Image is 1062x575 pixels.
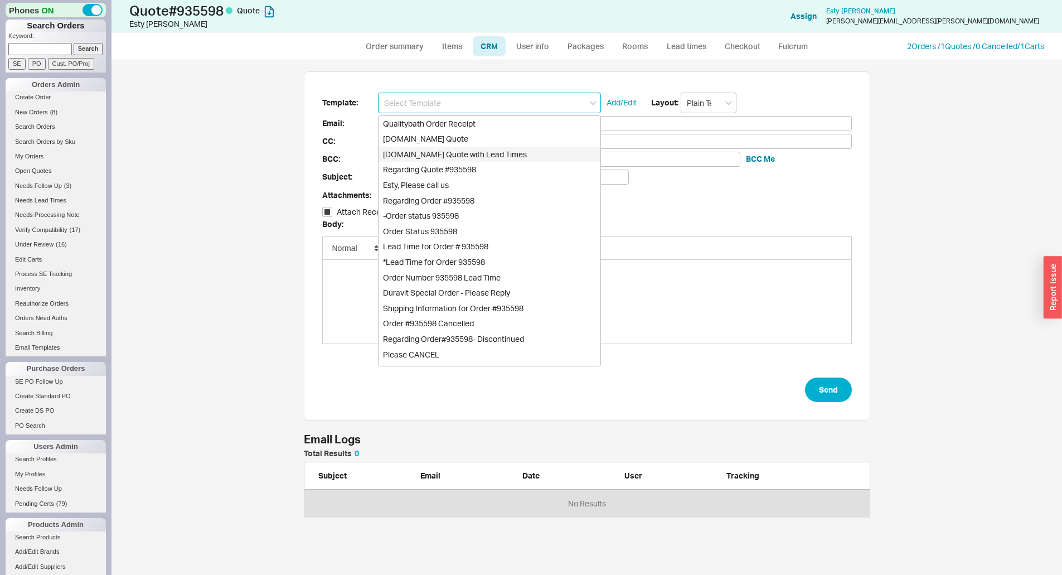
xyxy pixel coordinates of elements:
[6,405,106,417] a: Create DS PO
[322,170,378,184] span: Subject:
[590,101,597,105] svg: close menu
[473,36,506,56] a: CRM
[28,58,46,70] input: PO
[6,390,106,402] a: Create Standard PO
[358,36,432,56] a: Order summary
[614,36,656,56] a: Rooms
[56,500,67,507] span: ( 79 )
[15,226,67,233] span: Verify Compatibility
[6,362,106,375] div: Purchase Orders
[6,483,106,495] a: Needs Follow Up
[6,561,106,573] a: Add/Edit Suppliers
[50,109,57,115] span: ( 8 )
[6,91,106,103] a: Create Order
[379,239,600,254] div: Lead Time for Order # 935598
[6,151,106,162] a: My Orders
[56,241,67,248] span: ( 16 )
[74,43,103,55] input: Search
[237,6,260,15] span: Quote
[907,41,1017,51] a: 2Orders /1Quotes /0 Cancelled
[6,342,106,354] a: Email Templates
[6,283,106,294] a: Inventory
[379,224,600,239] div: Order Status 935598
[15,241,54,248] span: Under Review
[48,58,94,70] input: Cust. PO/Proj
[322,96,378,110] span: Template:
[6,224,106,236] a: Verify Compatibility(17)
[64,182,71,189] span: ( 3 )
[379,131,600,147] div: [DOMAIN_NAME] Quote
[322,189,378,202] span: Attachments:
[420,471,440,480] span: Email
[318,471,347,480] span: Subject
[15,500,54,507] span: Pending Certs
[607,97,637,108] a: Add/Edit
[379,301,600,316] div: Shipping Information for Order #935598
[322,117,378,131] span: Email:
[6,420,106,432] a: PO Search
[15,270,72,277] span: Process SE Tracking
[725,101,732,105] svg: open menu
[717,36,768,56] a: Checkout
[379,270,600,286] div: Order Number 935598 Lead Time
[6,531,106,543] a: Search Products
[6,498,106,510] a: Pending Certs(79)
[624,471,642,480] span: User
[304,434,361,445] h3: Email Logs
[6,268,106,280] a: Process SE Tracking
[6,20,106,32] h1: Search Orders
[651,97,678,108] span: Layout:
[6,136,106,148] a: Search Orders by Sku
[379,147,600,162] div: [DOMAIN_NAME] Quote with Lead Times
[6,254,106,265] a: Edit Carts
[746,153,775,165] button: BCC Me
[6,195,106,206] a: Needs Lead Times
[6,209,106,221] a: Needs Processing Note
[8,58,26,70] input: SE
[6,3,106,17] div: Phones
[322,134,378,148] span: CC:
[15,109,48,115] span: New Orders
[560,36,612,56] a: Packages
[8,32,106,43] p: Keyword:
[15,182,62,189] span: Needs Follow Up
[6,518,106,531] div: Products Admin
[129,18,534,30] div: Esty [PERSON_NAME]
[304,490,870,518] div: grid
[6,468,106,480] a: My Profiles
[355,448,359,458] span: 0
[6,440,106,453] div: Users Admin
[6,327,106,339] a: Search Billing
[379,347,600,363] div: Please CANCEL
[379,177,600,193] div: Esty, Please call us
[378,93,601,113] input: Select Template
[819,383,838,397] span: Send
[304,490,870,518] div: No Results
[1017,41,1044,51] a: /1Carts
[522,471,540,480] span: Date
[379,331,600,347] div: Regarding Order#935598- Discontinued
[658,36,715,56] a: Lead times
[508,36,557,56] a: User info
[322,219,343,229] span: Body:
[379,254,600,270] div: *Lead Time for Order 935598
[41,4,54,16] span: ON
[791,11,817,22] button: Assign
[826,7,895,15] a: Esty [PERSON_NAME]
[15,211,80,218] span: Needs Processing Note
[770,36,816,56] a: Fulcrum
[6,546,106,558] a: Add/Edit Brands
[6,453,106,465] a: Search Profiles
[6,239,106,250] a: Under Review(16)
[6,180,106,192] a: Needs Follow Up(3)
[6,121,106,133] a: Search Orders
[379,208,600,224] div: -Order status 935598
[6,78,106,91] div: Orders Admin
[681,93,736,113] input: Select a layout
[6,107,106,118] a: New Orders(8)
[322,152,378,166] span: BCC:
[379,362,600,378] div: Order# 935598 Credit Processed
[337,206,432,218] span: Attach Receipt/Quote PDF
[129,3,534,18] h1: Quote # 935598
[6,165,106,177] a: Open Quotes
